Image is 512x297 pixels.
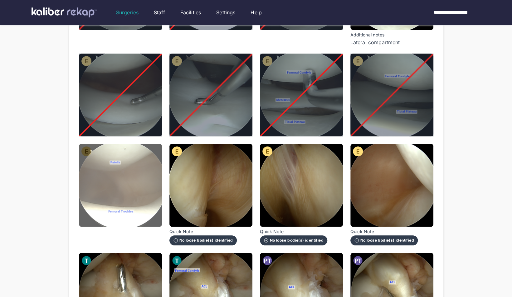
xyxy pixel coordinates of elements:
img: treatment-icon.9f8bb349.svg [172,255,182,265]
img: treatment-icon.9f8bb349.svg [81,255,91,265]
a: Facilities [180,9,201,16]
img: evaluation-icon.135c065c.svg [262,146,272,156]
div: No loose bodie(s) identified [173,238,233,243]
img: Koopmann_Jude_69097_KneeArthroscopy_2025-08-19-043635_Dr.LyndonGross__Still_016.jpg [350,144,433,227]
img: check-circle-outline-white.611b8afe.svg [173,238,178,243]
a: Settings [216,9,235,16]
img: post-treatment-icon.f6304ef6.svg [353,255,363,265]
div: No loose bodie(s) identified [264,238,324,243]
img: evaluation-icon.135c065c.svg [172,146,182,156]
img: check-circle-outline-white.611b8afe.svg [264,238,269,243]
img: evaluation-icon.135c065c.svg [353,146,363,156]
img: Koopmann_Jude_69097_KneeArthroscopy_2025-08-19-043635_Dr.LyndonGross__Still_014.jpg [169,144,252,227]
span: Quick Note [260,229,327,234]
a: Staff [154,9,165,16]
span: Quick Note [169,229,237,234]
a: Help [251,9,262,16]
span: Additional notes [350,32,400,37]
a: Surgeries [116,9,139,16]
span: Quick Note [350,229,418,234]
img: post-treatment-icon.f6304ef6.svg [262,255,272,265]
img: Koopmann_Jude_69097_KneeArthroscopy_2025-08-19-043635_Dr.LyndonGross__Still_013.jpg [79,144,162,227]
img: kaliber labs logo [32,7,97,17]
span: Lateral compartment [350,39,400,46]
img: check-circle-outline-white.611b8afe.svg [354,238,359,243]
img: Koopmann_Jude_69097_KneeArthroscopy_2025-08-19-043635_Dr.LyndonGross__Still_015.jpg [260,144,343,227]
div: No loose bodie(s) identified [354,238,414,243]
